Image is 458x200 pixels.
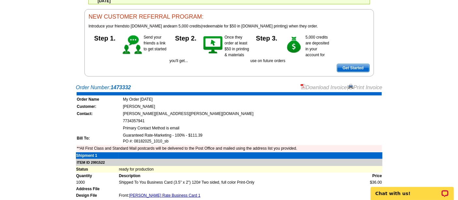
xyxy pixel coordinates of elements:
td: Address File [76,186,119,192]
strong: 1473332 [111,85,131,90]
td: Shipment 1 [76,152,119,159]
td: 7734357941 [123,118,382,124]
td: Contact: [77,110,122,117]
td: ITEM ID 2991522 [76,159,382,166]
img: step-1.gif [121,34,144,56]
div: Order Number: [76,84,382,92]
h5: Step 1. [89,34,121,41]
td: Bill To: [77,132,122,144]
td: Quantity [76,173,119,179]
td: Guaranteed Rate-Marketing - 100% - $111.39 PO #: 08182025_1010_sb [123,132,382,144]
div: | [301,84,382,92]
span: Introduce your friends [89,24,126,28]
td: **All First Class and Standard Mail postcards will be delivered to the Post Office and mailed usi... [77,145,382,152]
h5: Step 3. [250,34,283,41]
td: Price [360,173,382,179]
span: Once they order at least $50 in printing & materials you'll get... [170,35,249,63]
td: Primary Contact Method is email [123,125,382,131]
p: to [DOMAIN_NAME] and (redeemable for $50 in [DOMAIN_NAME] printing) when they order. [89,23,370,29]
span: 5,000 credits are deposited in your account for use on future orders [250,35,329,63]
td: [PERSON_NAME] [123,103,382,110]
img: small-print-icon.gif [348,84,353,89]
td: Description [119,173,360,179]
a: [PERSON_NAME] Rate Business Card 1 [129,193,200,198]
img: step-3.gif [283,34,305,56]
span: earn 5,000 credits [170,24,201,28]
a: Print Invoice [348,85,382,90]
td: Front: [119,192,360,199]
td: ready for production [119,166,382,173]
td: Shipped To You Business Card (3.5" x 2") 120# Two sided, full color Print-Only [119,179,360,186]
td: 1000 [76,179,119,186]
a: Download Invoice [301,85,347,90]
td: [PERSON_NAME][EMAIL_ADDRESS][PERSON_NAME][DOMAIN_NAME] [123,110,382,117]
img: step-2.gif [202,34,225,56]
td: My Order [DATE] [123,96,382,103]
td: Design File [76,192,119,199]
a: Get Started [337,64,370,72]
iframe: LiveChat chat widget [366,179,458,200]
td: Customer: [77,103,122,110]
h5: Step 2. [170,34,202,41]
img: small-pdf-icon.gif [301,84,306,89]
span: Send your friends a link to get started [144,35,167,51]
h3: NEW CUSTOMER REFERRAL PROGRAM: [89,13,370,21]
td: Order Name [77,96,122,103]
td: Status [76,166,119,173]
td: $36.00 [360,179,382,186]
